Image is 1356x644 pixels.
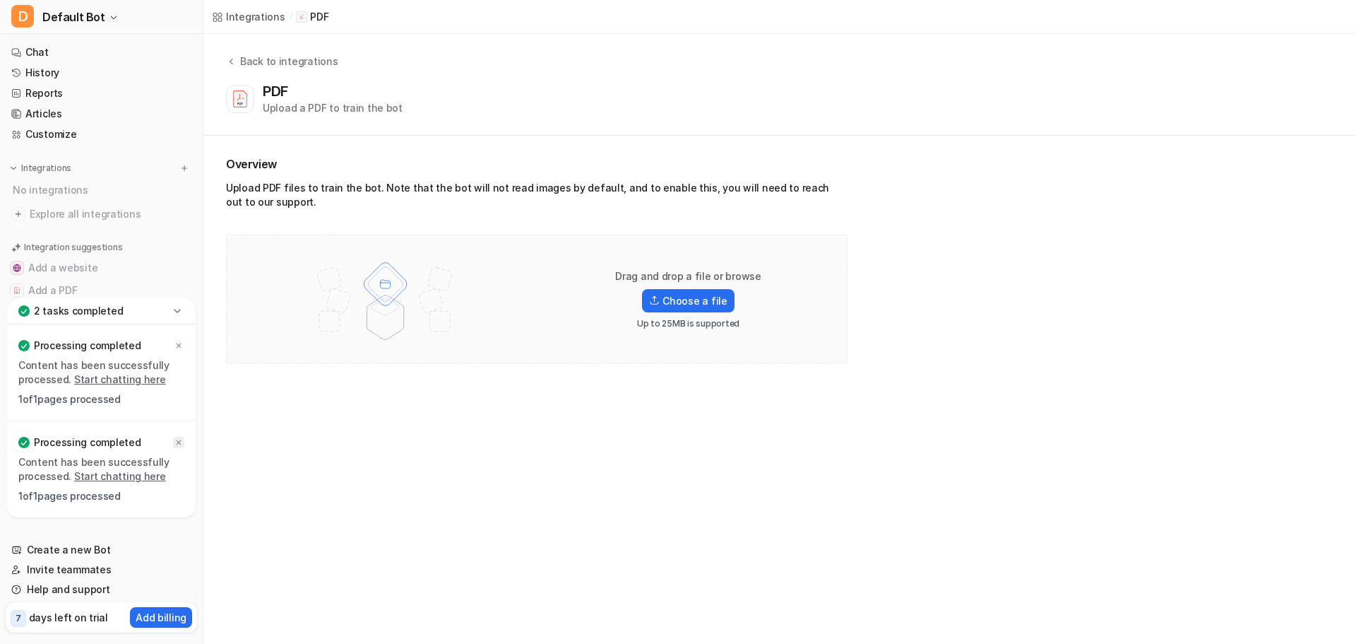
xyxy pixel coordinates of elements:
[310,10,328,24] p: PDF
[649,295,660,305] img: Upload icon
[226,54,338,83] button: Back to integrations
[293,250,477,349] img: File upload illustration
[6,279,197,302] button: Add a PDFAdd a PDF
[290,11,292,23] span: /
[637,318,739,329] p: Up to 25MB is supported
[226,156,847,172] h2: Overview
[6,83,197,103] a: Reports
[6,560,197,580] a: Invite teammates
[13,286,21,295] img: Add a PDF
[6,257,197,279] button: Add a websiteAdd a website
[34,435,141,450] p: Processing completed
[24,241,122,254] p: Integration suggestions
[8,178,197,201] div: No integrations
[226,181,847,215] div: Upload PDF files to train the bot. Note that the bot will not read images by default, and to enab...
[263,83,294,100] div: PDF
[296,10,328,24] a: PDF iconPDF
[18,358,184,387] p: Content has been successfully processed.
[30,203,191,226] span: Explore all integrations
[615,269,761,283] p: Drag and drop a file or browse
[34,339,141,353] p: Processing completed
[6,63,197,83] a: History
[13,264,21,272] img: Add a website
[16,612,21,625] p: 7
[6,580,197,599] a: Help and support
[642,289,734,312] label: Choose a file
[11,5,34,28] span: D
[42,7,105,27] span: Default Bot
[18,489,184,503] p: 1 of 1 pages processed
[21,163,71,174] p: Integrations
[130,607,192,628] button: Add billing
[6,124,197,144] a: Customize
[6,204,197,224] a: Explore all integrations
[179,163,189,173] img: menu_add.svg
[136,610,186,625] p: Add billing
[6,42,197,62] a: Chat
[18,392,184,406] p: 1 of 1 pages processed
[298,13,305,21] img: PDF icon
[263,100,403,115] div: Upload a PDF to train the bot
[29,610,108,625] p: days left on trial
[34,304,123,318] p: 2 tasks completed
[212,9,285,24] a: Integrations
[74,373,166,385] a: Start chatting here
[6,540,197,560] a: Create a new Bot
[8,163,18,173] img: expand menu
[6,104,197,124] a: Articles
[11,207,25,221] img: explore all integrations
[226,9,285,24] div: Integrations
[6,161,76,175] button: Integrations
[18,455,184,484] p: Content has been successfully processed.
[236,54,338,69] div: Back to integrations
[74,470,166,482] a: Start chatting here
